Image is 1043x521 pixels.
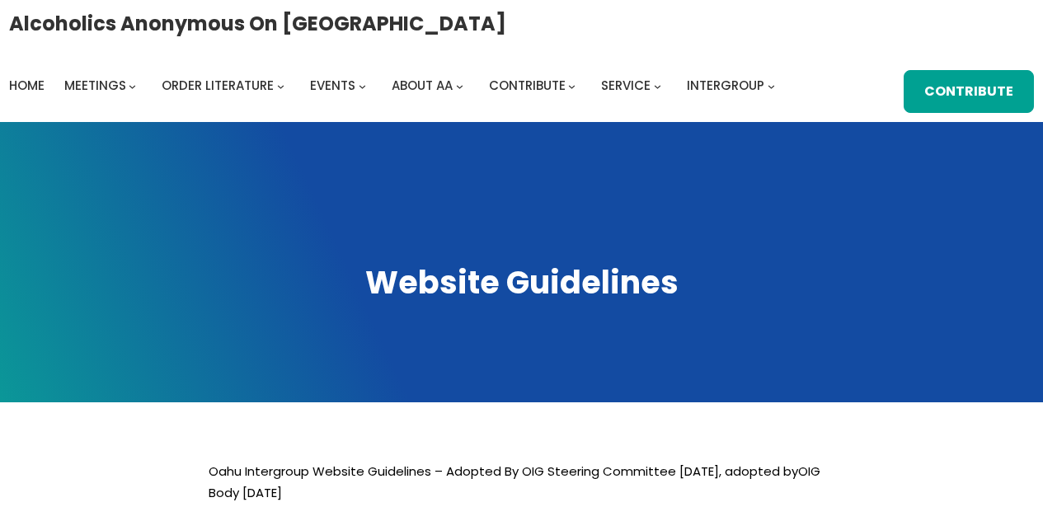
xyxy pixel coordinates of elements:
[310,74,355,97] a: Events
[162,77,274,94] span: Order Literature
[392,74,453,97] a: About AA
[64,74,126,97] a: Meetings
[209,462,798,480] font: Oahu Intergroup Website Guidelines – Adopted By OIG Steering Committee [DATE], adopted by
[601,74,651,97] a: Service
[209,462,820,501] span: OIG Body [DATE]
[16,261,1027,304] h1: Website Guidelines
[359,82,366,89] button: Events submenu
[489,74,566,97] a: Contribute
[9,6,506,41] a: Alcoholics Anonymous on [GEOGRAPHIC_DATA]
[9,74,781,97] nav: Intergroup
[904,70,1034,113] a: Contribute
[310,77,355,94] span: Events
[568,82,576,89] button: Contribute submenu
[687,74,764,97] a: Intergroup
[489,77,566,94] span: Contribute
[129,82,136,89] button: Meetings submenu
[768,82,775,89] button: Intergroup submenu
[456,82,463,89] button: About AA submenu
[9,77,45,94] span: Home
[64,77,126,94] span: Meetings
[654,82,661,89] button: Service submenu
[687,77,764,94] span: Intergroup
[277,82,284,89] button: Order Literature submenu
[392,77,453,94] span: About AA
[601,77,651,94] span: Service
[9,74,45,97] a: Home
